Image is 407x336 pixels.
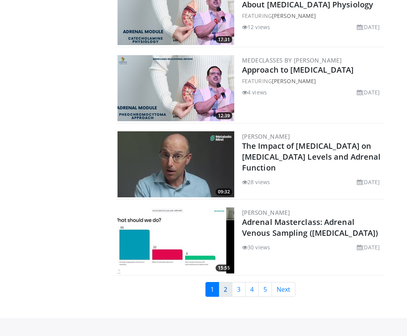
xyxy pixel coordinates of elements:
[219,282,232,297] a: 2
[118,131,234,197] a: 09:32
[242,23,270,31] li: 12 views
[357,23,380,31] li: [DATE]
[242,209,290,216] a: [PERSON_NAME]
[205,282,219,297] a: 1
[272,77,316,85] a: [PERSON_NAME]
[242,217,378,238] a: Adrenal Masterclass: Adrenal Venous Sampling ([MEDICAL_DATA])
[258,282,272,297] a: 5
[232,282,246,297] a: 3
[216,188,232,195] span: 09:32
[118,207,234,273] img: 3cbbf534-8eb7-437d-b7b1-08a5a897b80d.300x170_q85_crop-smart_upscale.jpg
[242,64,354,75] a: Approach to [MEDICAL_DATA]
[272,282,295,297] a: Next
[242,243,270,251] li: 30 views
[116,282,384,297] nav: Search results pages
[216,36,232,43] span: 17:31
[118,207,234,273] a: 15:55
[242,12,383,20] div: FEATURING
[242,132,290,140] a: [PERSON_NAME]
[216,265,232,272] span: 15:55
[242,56,342,64] a: MedEClasses by [PERSON_NAME]
[357,243,380,251] li: [DATE]
[242,77,383,85] div: FEATURING
[357,88,380,96] li: [DATE]
[242,141,381,173] a: The Impact of [MEDICAL_DATA] on [MEDICAL_DATA] Levels and Adrenal Function
[242,88,267,96] li: 4 views
[272,12,316,19] a: [PERSON_NAME]
[245,282,259,297] a: 4
[118,131,234,197] img: c812b1ae-95c8-40d0-8105-64a70fb3a44d.300x170_q85_crop-smart_upscale.jpg
[242,178,270,186] li: 28 views
[118,55,234,121] img: e07a7e24-18dc-41c6-963d-f7fa39bc3d86.jpg.300x170_q85_crop-smart_upscale.jpg
[357,178,380,186] li: [DATE]
[118,55,234,121] a: 12:39
[216,112,232,119] span: 12:39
